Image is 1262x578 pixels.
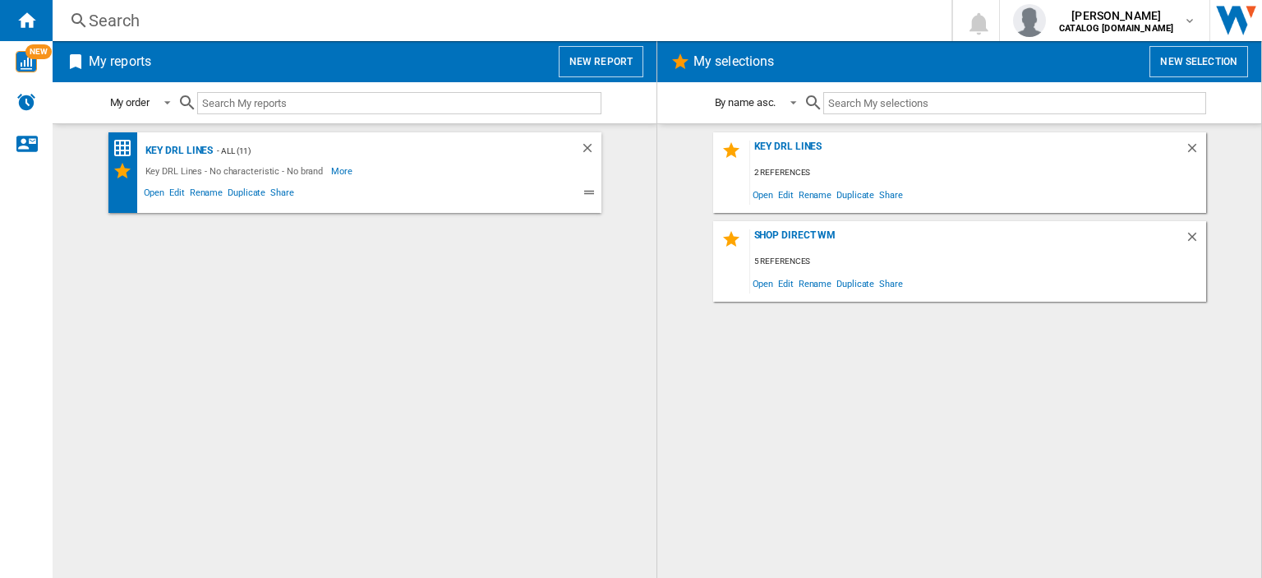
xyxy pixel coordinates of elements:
img: profile.jpg [1013,4,1046,37]
div: Shop Direct WM [750,229,1185,252]
div: 5 references [750,252,1206,272]
span: Rename [187,185,225,205]
div: My order [110,96,150,109]
div: Search [89,9,909,32]
input: Search My reports [197,92,601,114]
span: Duplicate [834,272,877,294]
span: Edit [776,272,796,294]
div: 2 references [750,163,1206,183]
div: - ALL (11) [213,141,546,161]
div: Key DRL Lines [141,141,214,161]
span: Duplicate [834,183,877,206]
span: Open [750,183,776,206]
span: [PERSON_NAME] [1059,7,1173,24]
button: New selection [1149,46,1248,77]
span: Rename [796,272,834,294]
h2: My reports [85,46,154,77]
span: Rename [796,183,834,206]
img: alerts-logo.svg [16,92,36,112]
span: Duplicate [225,185,268,205]
div: Key DRL Lines [750,141,1185,163]
span: NEW [25,44,52,59]
div: Price Matrix [113,138,141,159]
span: Share [877,272,905,294]
input: Search My selections [823,92,1205,114]
div: Delete [1185,141,1206,163]
div: My Selections [113,161,141,181]
span: Edit [776,183,796,206]
b: CATALOG [DOMAIN_NAME] [1059,23,1173,34]
span: Edit [167,185,187,205]
span: Share [268,185,297,205]
h2: My selections [690,46,777,77]
div: Delete [1185,229,1206,252]
span: Open [141,185,168,205]
span: Share [877,183,905,206]
div: By name asc. [715,96,776,109]
span: More [331,161,355,181]
span: Open [750,272,776,294]
img: wise-card.svg [16,51,37,72]
button: New report [559,46,643,77]
div: Delete [580,141,601,161]
div: Key DRL Lines - No characteristic - No brand [141,161,332,181]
